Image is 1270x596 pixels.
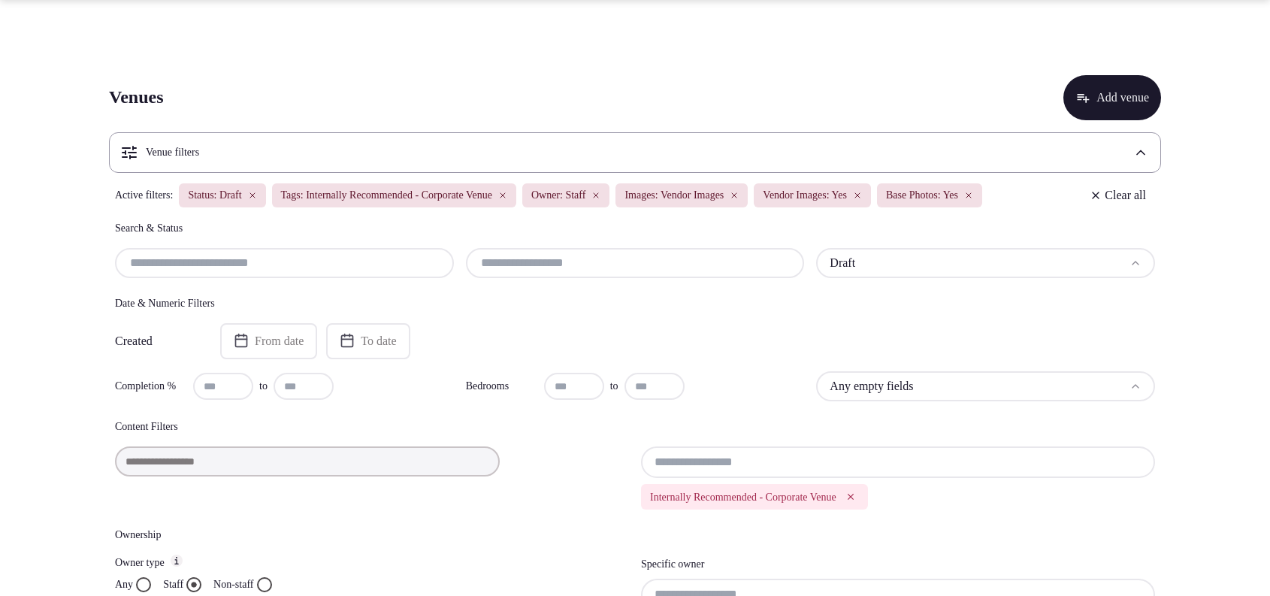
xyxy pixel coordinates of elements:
label: Bedrooms [466,379,538,394]
button: Owner type [171,555,183,567]
button: Remove Internally Recommended - Corporate Venue [842,489,859,505]
h4: Date & Numeric Filters [115,296,1155,311]
button: Add venue [1063,75,1161,120]
span: Active filters: [115,188,173,203]
h1: Venues [109,85,163,110]
h4: Content Filters [115,419,1155,434]
span: Owner: Staff [531,188,585,203]
button: From date [220,323,317,359]
h3: Venue filters [146,145,199,160]
span: From date [255,334,304,349]
label: Created [115,335,199,347]
span: to [259,379,268,394]
span: Base Photos: Yes [886,188,958,203]
span: to [610,379,618,394]
label: Owner type [115,555,629,571]
span: Images: Vendor Images [624,188,724,203]
span: To date [361,334,396,349]
button: Clear all [1081,182,1155,209]
label: Non-staff [213,577,253,592]
span: Vendor Images: Yes [763,188,847,203]
span: Tags: Internally Recommended - Corporate Venue [281,188,492,203]
label: Completion % [115,379,187,394]
h4: Ownership [115,528,1155,543]
label: Any [115,577,133,592]
button: To date [326,323,410,359]
span: Status: Draft [188,188,241,203]
h4: Search & Status [115,221,1155,236]
div: Internally Recommended - Corporate Venue [641,484,868,510]
label: Specific owner [641,558,704,570]
label: Staff [163,577,183,592]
